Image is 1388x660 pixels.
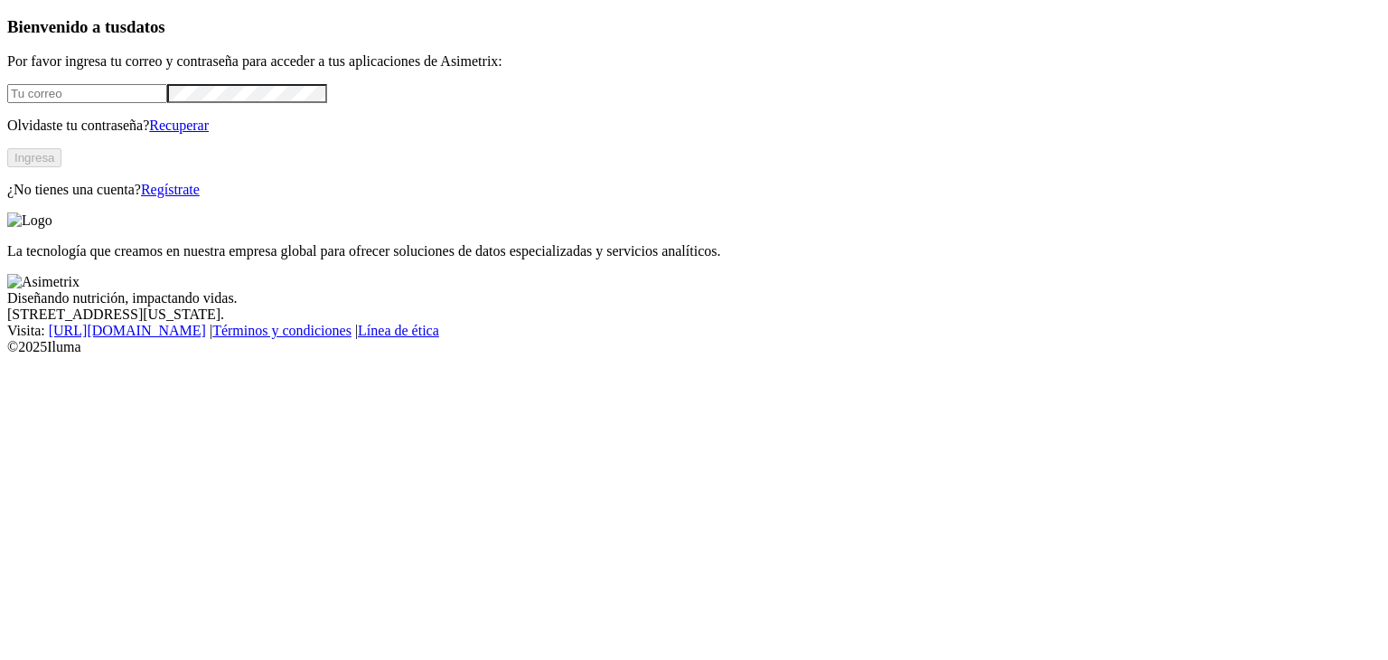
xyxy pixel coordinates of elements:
a: Línea de ética [358,323,439,338]
a: Regístrate [141,182,200,197]
p: ¿No tienes una cuenta? [7,182,1381,198]
span: datos [127,17,165,36]
img: Asimetrix [7,274,80,290]
button: Ingresa [7,148,61,167]
div: © 2025 Iluma [7,339,1381,355]
h3: Bienvenido a tus [7,17,1381,37]
div: Visita : | | [7,323,1381,339]
p: La tecnología que creamos en nuestra empresa global para ofrecer soluciones de datos especializad... [7,243,1381,259]
a: Recuperar [149,118,209,133]
div: Diseñando nutrición, impactando vidas. [7,290,1381,306]
p: Por favor ingresa tu correo y contraseña para acceder a tus aplicaciones de Asimetrix: [7,53,1381,70]
input: Tu correo [7,84,167,103]
div: [STREET_ADDRESS][US_STATE]. [7,306,1381,323]
a: [URL][DOMAIN_NAME] [49,323,206,338]
a: Términos y condiciones [212,323,352,338]
p: Olvidaste tu contraseña? [7,118,1381,134]
img: Logo [7,212,52,229]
